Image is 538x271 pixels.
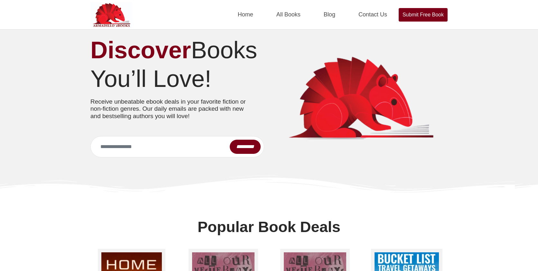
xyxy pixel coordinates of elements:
[90,2,132,28] img: Armadilloebooks
[90,98,255,120] p: Receive unbeatable ebook deals in your favorite fiction or non-fiction genres. Our daily emails a...
[90,36,264,93] h1: Books You’ll Love!
[153,218,385,236] h2: Popular Book Deals
[274,56,448,142] img: armadilloebooks
[399,8,448,22] a: Submit Free Book
[90,37,191,63] strong: Discover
